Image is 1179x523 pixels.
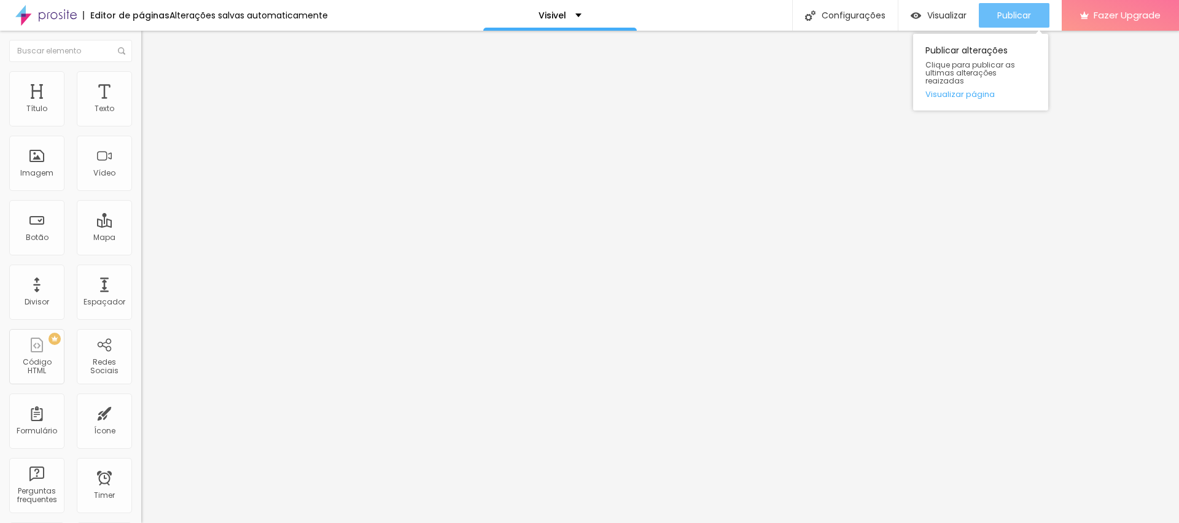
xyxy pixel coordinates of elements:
[80,358,128,376] div: Redes Sociais
[141,31,1179,523] iframe: Editor
[925,61,1036,85] span: Clique para publicar as ultimas alterações reaizadas
[913,34,1048,110] div: Publicar alterações
[12,358,61,376] div: Código HTML
[927,10,967,20] span: Visualizar
[93,169,115,177] div: Vídeo
[539,11,566,20] p: Visivel
[93,233,115,242] div: Mapa
[83,11,169,20] div: Editor de páginas
[979,3,1049,28] button: Publicar
[911,10,921,21] img: view-1.svg
[84,298,125,306] div: Espaçador
[1094,10,1161,20] span: Fazer Upgrade
[94,427,115,435] div: Ícone
[118,47,125,55] img: Icone
[805,10,815,21] img: Icone
[26,233,49,242] div: Botão
[95,104,114,113] div: Texto
[925,90,1036,98] a: Visualizar página
[12,487,61,505] div: Perguntas frequentes
[997,10,1031,20] span: Publicar
[169,11,328,20] div: Alterações salvas automaticamente
[17,427,57,435] div: Formulário
[26,104,47,113] div: Título
[25,298,49,306] div: Divisor
[9,40,132,62] input: Buscar elemento
[94,491,115,500] div: Timer
[898,3,979,28] button: Visualizar
[20,169,53,177] div: Imagem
